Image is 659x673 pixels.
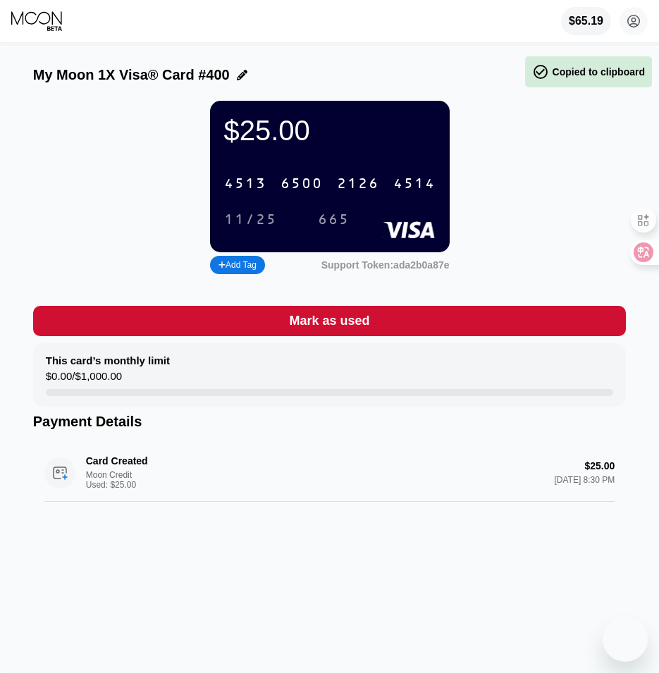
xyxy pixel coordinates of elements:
[224,176,266,192] div: 4513
[337,176,379,192] div: 2126
[393,176,436,192] div: 4514
[603,617,648,662] iframe: 启动消息传送窗口的按钮
[569,15,603,27] div: $65.19
[318,212,350,228] div: 665
[46,354,170,366] div: This card’s monthly limit
[281,176,323,192] div: 6500
[289,313,369,329] div: Mark as used
[224,212,277,228] div: 11/25
[532,63,549,80] span: 
[307,208,360,231] div: 665
[532,63,645,80] div: Copied to clipboard
[224,115,436,147] div: $25.00
[33,67,230,83] div: My Moon 1X Visa® Card #400
[210,256,265,274] div: Add Tag
[321,259,450,271] div: Support Token: ada2b0a87e
[214,208,288,231] div: 11/25
[33,306,627,336] div: Mark as used
[216,169,444,198] div: 4513650021264514
[321,259,450,271] div: Support Token:ada2b0a87e
[218,260,257,270] div: Add Tag
[33,414,627,430] div: Payment Details
[46,370,122,389] div: $0.00 / $1,000.00
[561,7,611,35] div: $65.19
